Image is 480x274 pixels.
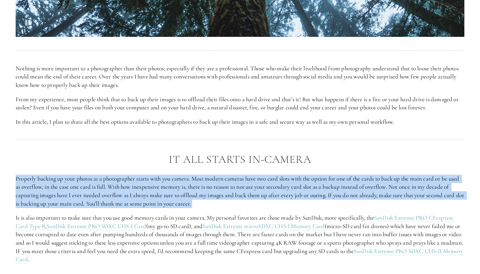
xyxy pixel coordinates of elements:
[16,95,464,112] p: From my experience, most people think that to back up their images is to offload their files onto...
[202,222,324,230] a: SanDisk Extreme microSDXC UHS-I Memory Card
[16,64,464,89] p: Nothing is more important to a photographer than their photos; especially if they are a professio...
[16,214,454,230] a: SanDisk Extreme PRO CFexpress Card Type B
[16,214,464,264] p: It is also important to make sure that you use good memory cards in your camera. My personal favo...
[16,153,464,166] h2: It All Starts in-Camera
[16,175,464,208] p: Properly backing up your photos as a photographer starts with you camera. Most modern cameras hav...
[16,118,464,126] p: In this article, I plan to share all the best options available to photographers to back up their...
[16,247,464,264] a: SanDisk Extreme PRO SDXC UHS-II Memory Card
[47,222,146,230] a: SanDisk Extreme PRO SDXC UHS-I Card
